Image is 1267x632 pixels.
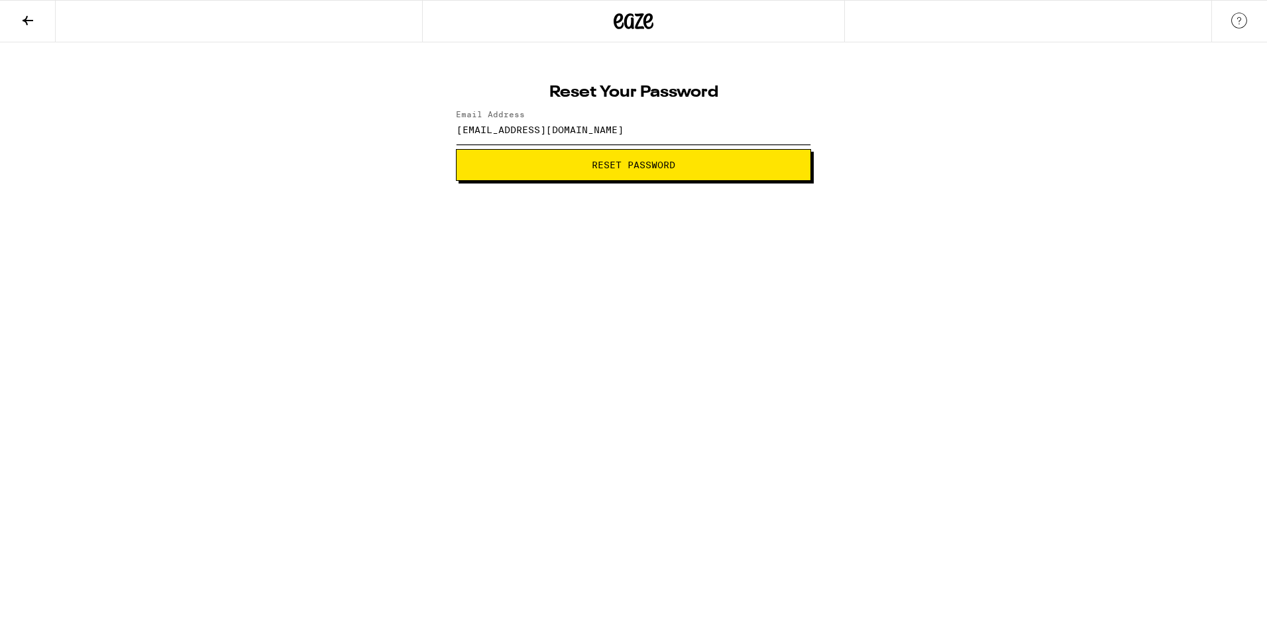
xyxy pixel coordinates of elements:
input: Email Address [456,115,811,144]
label: Email Address [456,110,525,119]
h1: Reset Your Password [456,85,811,101]
span: Reset Password [592,160,675,170]
button: Reset Password [456,149,811,181]
span: Hi. Need any help? [8,9,95,20]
